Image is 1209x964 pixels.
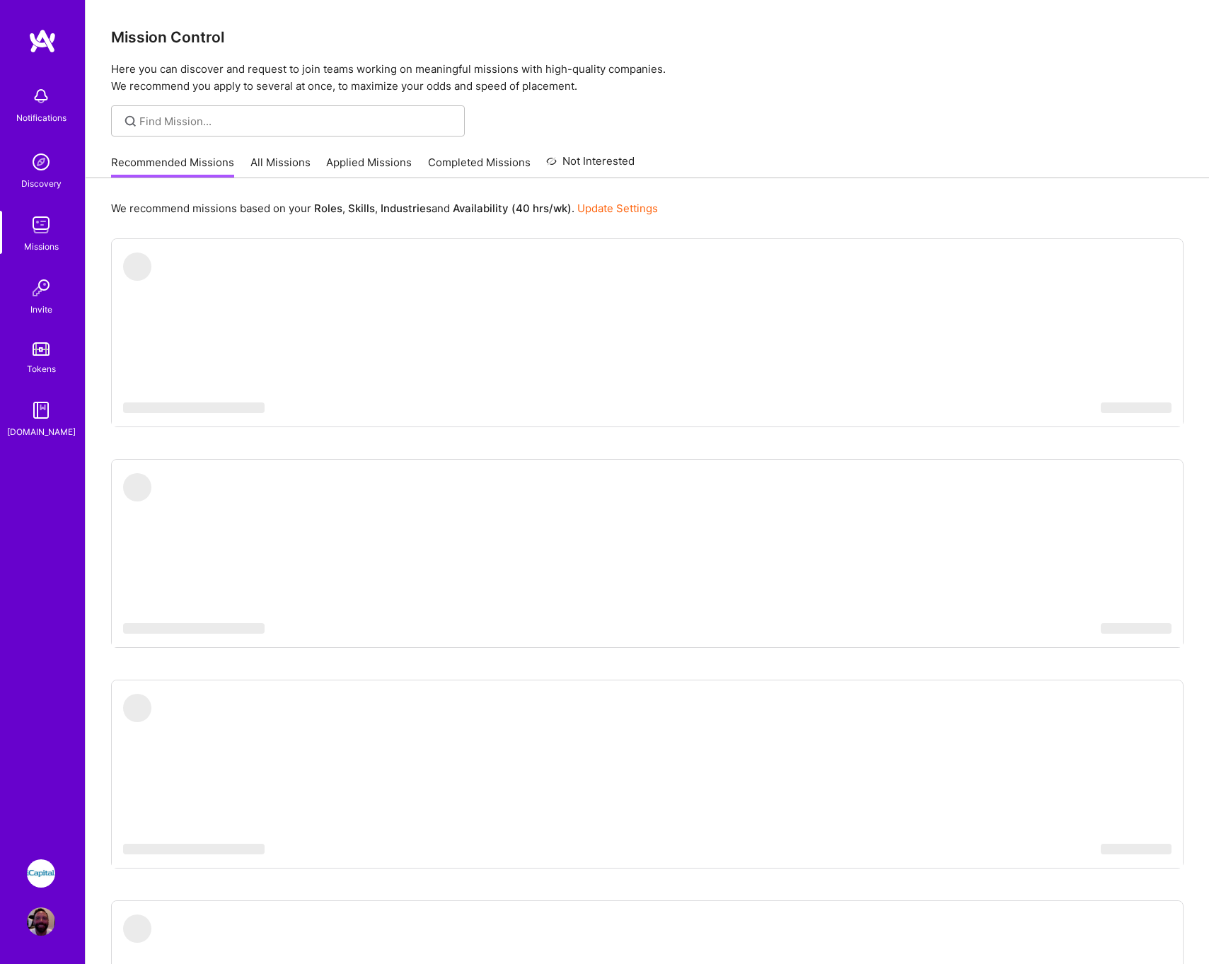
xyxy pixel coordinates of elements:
[23,859,59,888] a: iCapital: Building an Alternative Investment Marketplace
[7,424,76,439] div: [DOMAIN_NAME]
[111,155,234,178] a: Recommended Missions
[453,202,572,215] b: Availability (40 hrs/wk)
[30,302,52,317] div: Invite
[111,201,658,216] p: We recommend missions based on your , , and .
[16,110,66,125] div: Notifications
[250,155,311,178] a: All Missions
[428,155,531,178] a: Completed Missions
[27,361,56,376] div: Tokens
[27,396,55,424] img: guide book
[314,202,342,215] b: Roles
[546,153,635,178] a: Not Interested
[27,211,55,239] img: teamwork
[122,113,139,129] i: icon SearchGrey
[28,28,57,54] img: logo
[577,202,658,215] a: Update Settings
[27,859,55,888] img: iCapital: Building an Alternative Investment Marketplace
[27,148,55,176] img: discovery
[326,155,412,178] a: Applied Missions
[381,202,432,215] b: Industries
[33,342,50,356] img: tokens
[23,907,59,936] a: User Avatar
[139,114,454,129] input: Find Mission...
[21,176,62,191] div: Discovery
[348,202,375,215] b: Skills
[27,82,55,110] img: bell
[27,274,55,302] img: Invite
[111,28,1184,46] h3: Mission Control
[24,239,59,254] div: Missions
[27,907,55,936] img: User Avatar
[111,61,1184,95] p: Here you can discover and request to join teams working on meaningful missions with high-quality ...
